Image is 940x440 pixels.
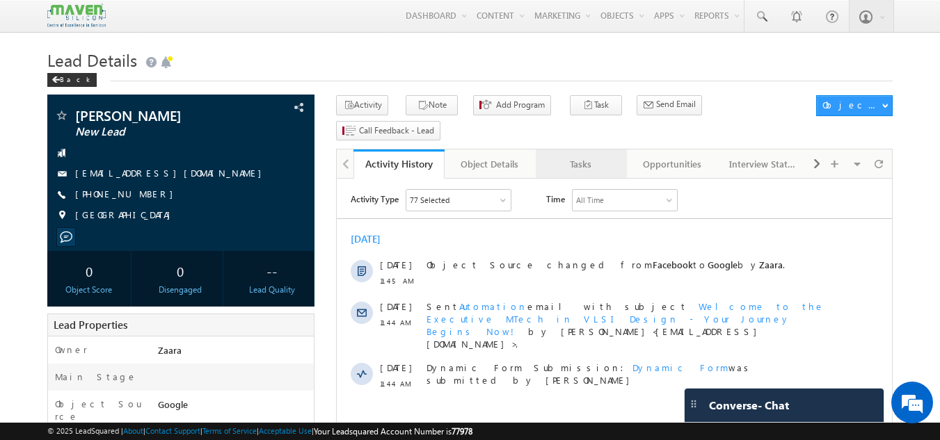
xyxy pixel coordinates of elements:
[47,72,104,84] a: Back
[14,54,59,67] div: [DATE]
[359,124,434,137] span: Call Feedback - Lead
[406,95,458,115] button: Note
[371,80,401,92] span: Google
[142,284,219,296] div: Disengaged
[73,15,113,28] div: 77 Selected
[55,343,88,356] label: Owner
[90,122,496,170] div: by [PERSON_NAME]<[EMAIL_ADDRESS][DOMAIN_NAME]>.
[75,209,177,222] span: [GEOGRAPHIC_DATA]
[638,156,706,172] div: Opportunities
[314,426,472,437] span: Your Leadsquared Account Number is
[473,95,551,115] button: Add Program
[627,149,718,179] a: Opportunities
[43,183,74,195] span: [DATE]
[233,258,310,284] div: --
[43,96,85,108] span: 11:45 AM
[154,398,314,417] div: Google
[496,99,545,111] span: Add Program
[14,10,62,31] span: Activity Type
[75,125,240,139] span: New Lead
[47,3,106,28] img: Custom Logo
[729,156,797,172] div: Interview Status
[51,284,128,296] div: Object Score
[145,426,200,435] a: Contact Support
[158,344,182,356] span: Zaara
[123,426,143,435] a: About
[54,318,127,332] span: Lead Properties
[43,138,85,150] span: 11:44 AM
[55,398,145,423] label: Object Source
[75,188,180,202] span: [PHONE_NUMBER]
[688,398,699,409] img: carter-drag
[43,199,85,211] span: 11:44 AM
[233,284,310,296] div: Lead Quality
[122,122,191,133] span: Automation
[452,426,472,437] span: 77978
[90,80,448,92] span: Object Source changed from to by .
[90,183,496,208] span: Dynamic Form Submission: was submitted by [PERSON_NAME]
[90,122,351,133] span: Sent email with subject
[709,399,789,412] span: Converse - Chat
[296,183,392,195] span: Dynamic Form
[536,149,627,179] a: Tasks
[75,167,269,179] a: [EMAIL_ADDRESS][DOMAIN_NAME]
[202,426,257,435] a: Terms of Service
[55,370,137,383] label: Main Stage
[336,121,440,141] button: Call Feedback - Lead
[364,157,434,170] div: Activity History
[656,98,696,111] span: Send Email
[209,10,228,31] span: Time
[822,99,882,111] div: Object Actions
[570,95,622,115] button: Task
[316,80,356,92] span: Facebook
[547,156,614,172] div: Tasks
[422,80,446,92] span: Zaara
[90,122,488,158] span: Welcome to the Executive MTech in VLSI Design - Your Journey Begins Now!
[456,156,523,172] div: Object Details
[637,95,702,115] button: Send Email
[353,149,445,179] a: Activity History
[816,95,893,116] button: Object Actions
[47,73,97,87] div: Back
[51,258,128,284] div: 0
[43,122,74,134] span: [DATE]
[239,15,267,28] div: All Time
[142,258,219,284] div: 0
[47,425,472,438] span: © 2025 LeadSquared | | | | |
[336,95,388,115] button: Activity
[43,80,74,92] span: [DATE]
[75,108,240,122] span: [PERSON_NAME]
[718,149,809,179] a: Interview Status
[70,11,174,32] div: Sales Activity,Program,Email Bounced,Email Link Clicked,Email Marked Spam & 72 more..
[259,426,312,435] a: Acceptable Use
[445,149,536,179] a: Object Details
[47,49,137,71] span: Lead Details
